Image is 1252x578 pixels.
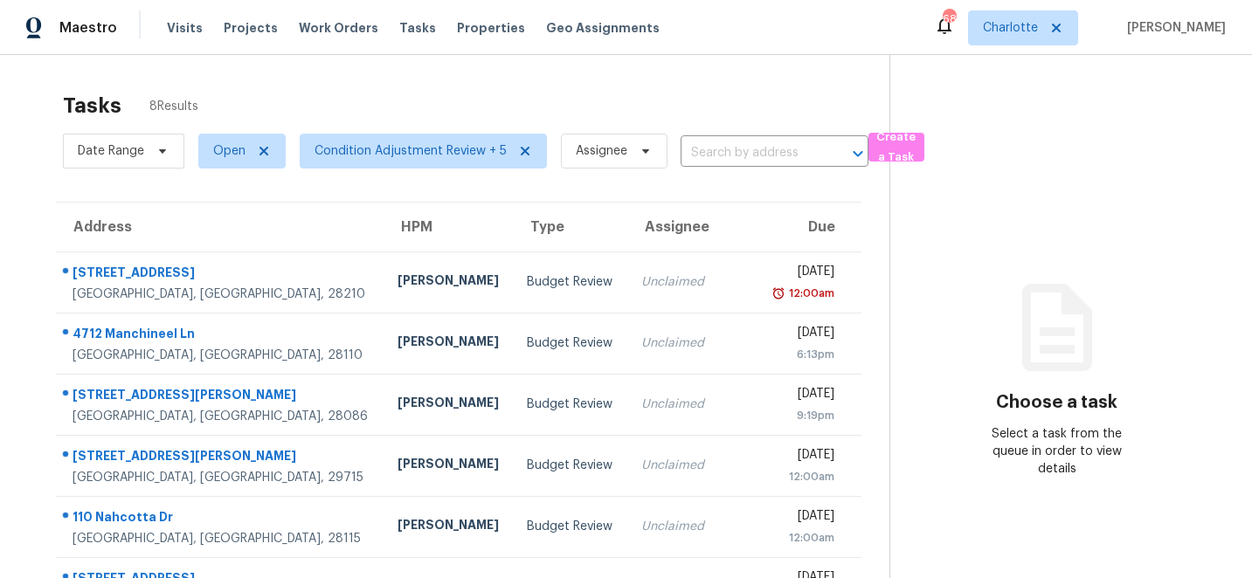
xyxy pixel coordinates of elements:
[546,19,660,37] span: Geo Assignments
[771,468,834,485] div: 12:00am
[641,396,744,413] div: Unclaimed
[167,19,203,37] span: Visits
[384,203,514,251] th: HPM
[398,455,500,477] div: [PERSON_NAME]
[785,285,834,302] div: 12:00am
[996,394,1117,411] h3: Choose a task
[78,142,144,160] span: Date Range
[73,325,370,347] div: 4712 Manchineel Ln
[641,334,744,352] div: Unclaimed
[943,10,955,28] div: 68
[527,518,613,535] div: Budget Review
[56,203,384,251] th: Address
[213,142,246,160] span: Open
[771,346,834,363] div: 6:13pm
[771,446,834,468] div: [DATE]
[398,394,500,416] div: [PERSON_NAME]
[973,425,1140,478] div: Select a task from the queue in order to view details
[641,518,744,535] div: Unclaimed
[641,457,744,474] div: Unclaimed
[771,285,785,302] img: Overdue Alarm Icon
[771,529,834,547] div: 12:00am
[627,203,757,251] th: Assignee
[399,22,436,34] span: Tasks
[73,447,370,469] div: [STREET_ADDRESS][PERSON_NAME]
[846,141,870,166] button: Open
[877,127,916,168] span: Create a Task
[527,273,613,291] div: Budget Review
[73,286,370,303] div: [GEOGRAPHIC_DATA], [GEOGRAPHIC_DATA], 28210
[641,273,744,291] div: Unclaimed
[224,19,278,37] span: Projects
[771,263,834,285] div: [DATE]
[527,396,613,413] div: Budget Review
[771,324,834,346] div: [DATE]
[73,508,370,530] div: 110 Nahcotta Dr
[315,142,507,160] span: Condition Adjustment Review + 5
[73,347,370,364] div: [GEOGRAPHIC_DATA], [GEOGRAPHIC_DATA], 28110
[63,97,121,114] h2: Tasks
[527,334,613,352] div: Budget Review
[576,142,627,160] span: Assignee
[73,530,370,547] div: [GEOGRAPHIC_DATA], [GEOGRAPHIC_DATA], 28115
[73,469,370,486] div: [GEOGRAPHIC_DATA], [GEOGRAPHIC_DATA], 29715
[771,507,834,529] div: [DATE]
[868,133,924,162] button: Create a Task
[771,385,834,407] div: [DATE]
[398,516,500,538] div: [PERSON_NAME]
[757,203,861,251] th: Due
[73,408,370,425] div: [GEOGRAPHIC_DATA], [GEOGRAPHIC_DATA], 28086
[299,19,378,37] span: Work Orders
[681,140,820,167] input: Search by address
[513,203,627,251] th: Type
[398,333,500,354] div: [PERSON_NAME]
[771,407,834,424] div: 9:19pm
[59,19,117,37] span: Maestro
[1120,19,1226,37] span: [PERSON_NAME]
[73,264,370,286] div: [STREET_ADDRESS]
[527,457,613,474] div: Budget Review
[149,98,198,115] span: 8 Results
[983,19,1038,37] span: Charlotte
[73,386,370,408] div: [STREET_ADDRESS][PERSON_NAME]
[398,272,500,293] div: [PERSON_NAME]
[457,19,525,37] span: Properties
